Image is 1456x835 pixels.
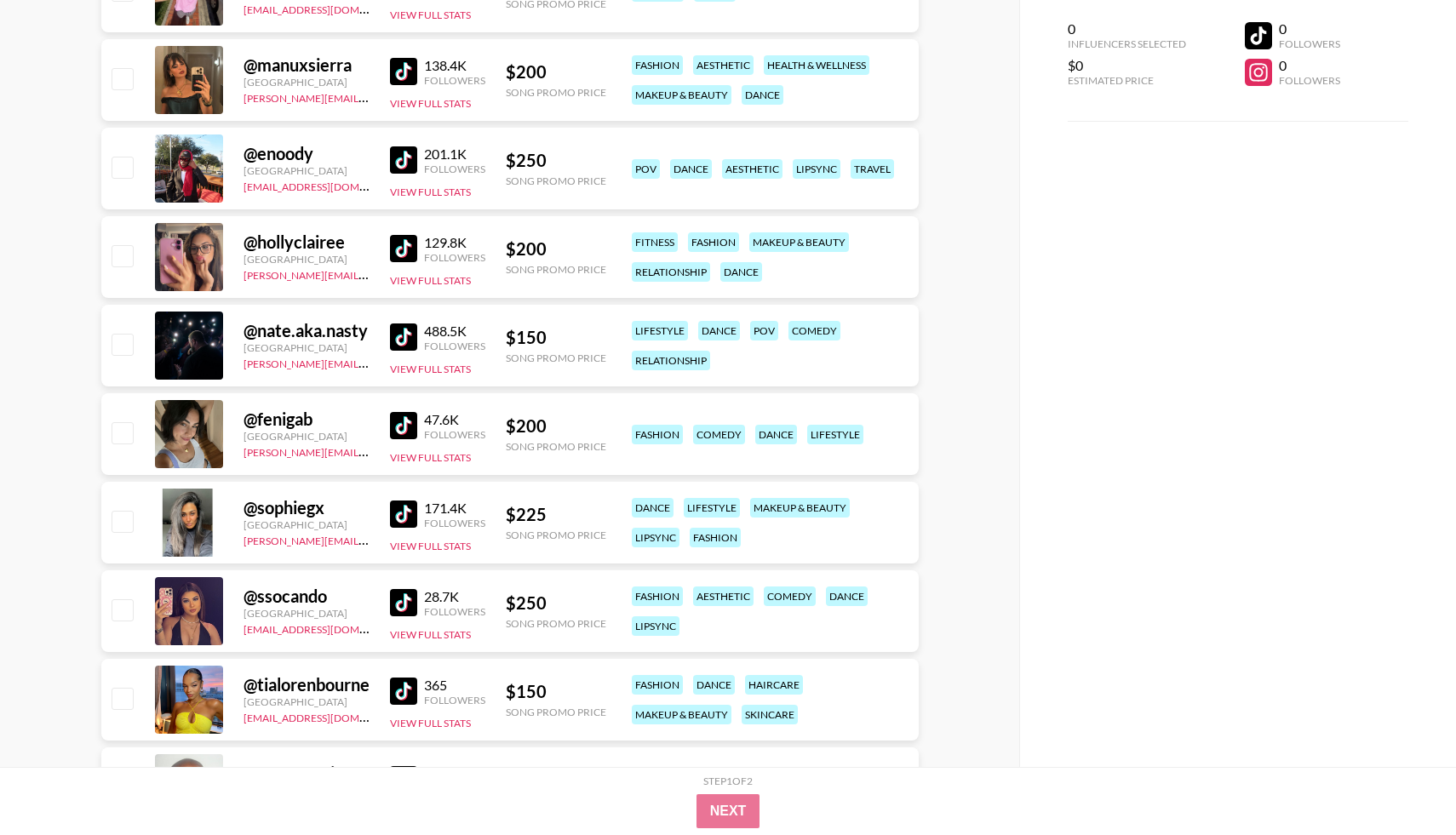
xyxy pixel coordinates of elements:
div: 0 [1279,57,1340,74]
div: Influencers Selected [1068,37,1186,50]
div: makeup & beauty [750,498,850,518]
div: $ 250 [506,592,606,614]
img: TikTok [390,412,417,439]
button: View Full Stats [390,451,471,464]
div: lipsync [632,616,679,636]
div: comedy [788,321,840,340]
div: makeup & beauty [632,705,731,724]
div: Song Promo Price [506,86,606,99]
div: dance [693,675,735,695]
button: View Full Stats [390,9,471,21]
a: [EMAIL_ADDRESS][DOMAIN_NAME] [244,177,415,193]
div: haircare [745,675,803,695]
button: Next [696,794,760,828]
div: fashion [632,586,683,606]
div: @ manuxsierra [244,54,370,76]
div: [GEOGRAPHIC_DATA] [244,518,370,531]
div: $ 200 [506,61,606,83]
button: View Full Stats [390,540,471,552]
a: [EMAIL_ADDRESS][DOMAIN_NAME] [244,708,415,724]
div: aesthetic [722,159,782,179]
div: Followers [424,163,485,175]
div: 0 [1279,20,1340,37]
div: relationship [632,262,710,282]
div: Song Promo Price [506,440,606,453]
div: makeup & beauty [749,232,849,252]
div: [GEOGRAPHIC_DATA] [244,253,370,266]
img: TikTok [390,323,417,351]
button: View Full Stats [390,186,471,198]
button: View Full Stats [390,97,471,110]
div: aesthetic [693,55,754,75]
div: dance [720,262,762,282]
img: TikTok [390,589,417,616]
iframe: Drift Widget Chat Controller [1371,750,1436,815]
div: [GEOGRAPHIC_DATA] [244,341,370,354]
img: TikTok [390,500,417,528]
a: [PERSON_NAME][EMAIL_ADDRESS][DOMAIN_NAME] [244,266,496,282]
div: @ taymarquise [244,763,370,784]
div: 488.5K [424,323,485,340]
div: [GEOGRAPHIC_DATA] [244,607,370,620]
div: Followers [1279,37,1340,50]
div: fashion [632,55,683,75]
div: 365 [424,677,485,694]
div: @ sophiegx [244,497,370,518]
div: dance [755,425,797,444]
div: Followers [424,694,485,706]
div: $ 150 [506,681,606,702]
div: @ hollyclairee [244,232,370,253]
div: [GEOGRAPHIC_DATA] [244,164,370,177]
div: aesthetic [693,586,754,606]
button: View Full Stats [390,717,471,729]
div: Song Promo Price [506,617,606,630]
div: 129.8K [424,234,485,251]
div: Followers [424,251,485,264]
img: TikTok [390,146,417,174]
div: lifestyle [684,498,740,518]
div: [GEOGRAPHIC_DATA] [244,695,370,708]
div: $ 150 [506,327,606,348]
div: Followers [424,340,485,352]
div: Followers [424,605,485,618]
div: @ fenigab [244,409,370,430]
div: 201.1K [424,146,485,163]
div: lifestyle [807,425,863,444]
div: Song Promo Price [506,174,606,187]
div: Song Promo Price [506,706,606,718]
div: comedy [764,586,816,606]
div: 616.1K [424,765,485,782]
div: Followers [424,74,485,87]
div: pov [750,321,778,340]
button: View Full Stats [390,363,471,375]
div: 171.4K [424,500,485,517]
div: @ ssocando [244,586,370,607]
a: [PERSON_NAME][EMAIL_ADDRESS][DOMAIN_NAME] [244,531,496,547]
div: fitness [632,232,678,252]
div: Followers [424,517,485,529]
a: [EMAIL_ADDRESS][DOMAIN_NAME] [244,620,415,636]
img: TikTok [390,235,417,262]
div: skincare [742,705,798,724]
div: $ 200 [506,238,606,260]
div: [GEOGRAPHIC_DATA] [244,430,370,443]
div: dance [632,498,674,518]
div: @ tialorenbourne [244,674,370,695]
div: 138.4K [424,57,485,74]
div: 47.6K [424,411,485,428]
button: View Full Stats [390,628,471,641]
div: travel [851,159,894,179]
div: 28.7K [424,588,485,605]
a: [PERSON_NAME][EMAIL_ADDRESS][DOMAIN_NAME] [244,354,496,370]
div: $ 200 [506,415,606,437]
div: health & wellness [764,55,869,75]
div: $0 [1068,57,1186,74]
button: View Full Stats [390,274,471,287]
div: lipsync [793,159,840,179]
a: [PERSON_NAME][EMAIL_ADDRESS][PERSON_NAME][DOMAIN_NAME] [244,89,576,105]
div: dance [670,159,712,179]
img: TikTok [390,58,417,85]
div: comedy [693,425,745,444]
div: Estimated Price [1068,74,1186,87]
div: fashion [690,528,741,547]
